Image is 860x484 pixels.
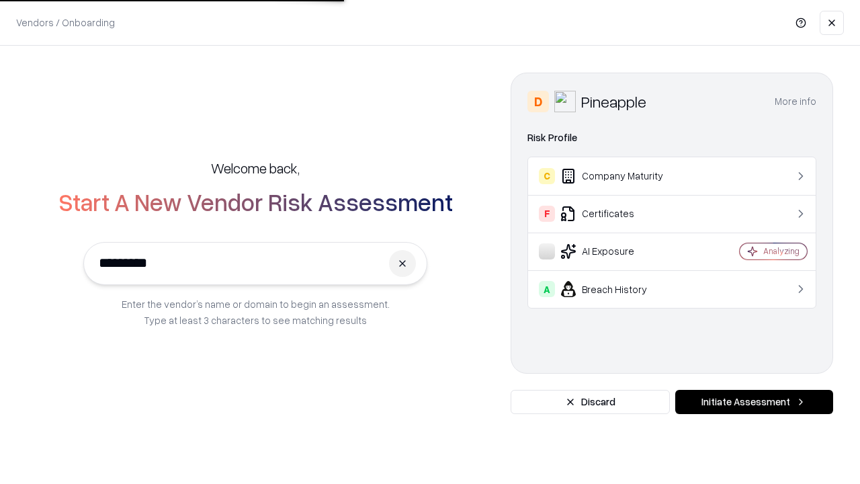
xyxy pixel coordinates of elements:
button: Discard [511,390,670,414]
div: Analyzing [763,245,800,257]
div: Pineapple [581,91,646,112]
div: Certificates [539,206,699,222]
p: Enter the vendor’s name or domain to begin an assessment. Type at least 3 characters to see match... [122,296,390,328]
h2: Start A New Vendor Risk Assessment [58,188,453,215]
button: More info [775,89,816,114]
button: Initiate Assessment [675,390,833,414]
div: C [539,168,555,184]
div: Risk Profile [527,130,816,146]
p: Vendors / Onboarding [16,15,115,30]
img: Pineapple [554,91,576,112]
div: F [539,206,555,222]
h5: Welcome back, [211,159,300,177]
div: AI Exposure [539,243,699,259]
div: Company Maturity [539,168,699,184]
div: A [539,281,555,297]
div: D [527,91,549,112]
div: Breach History [539,281,699,297]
